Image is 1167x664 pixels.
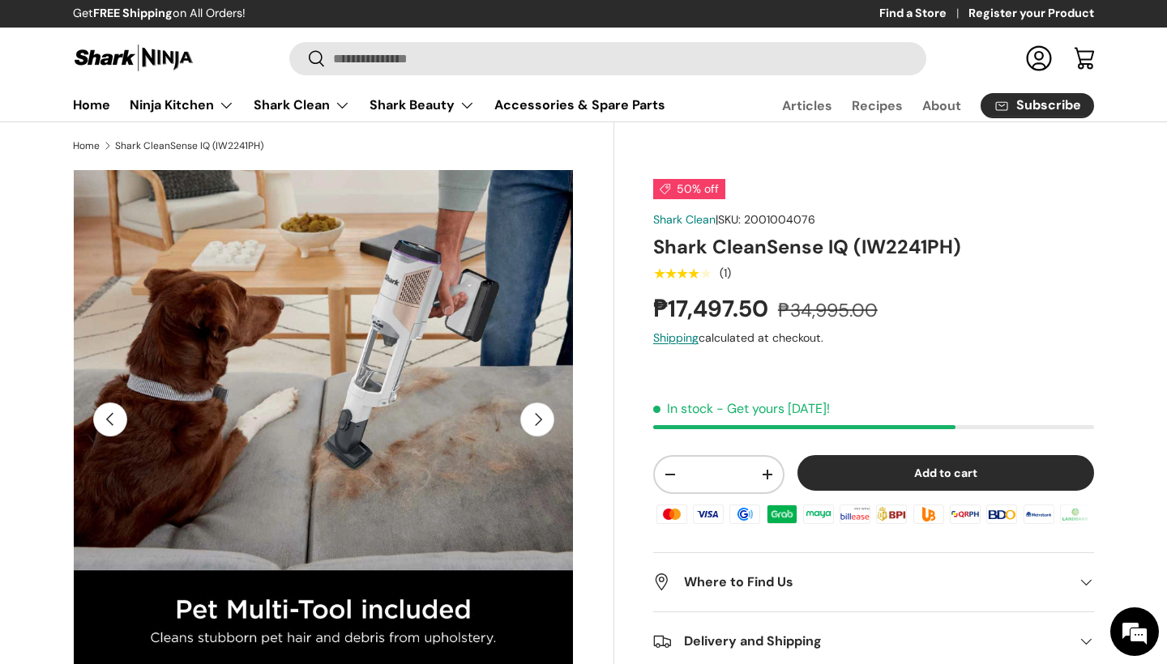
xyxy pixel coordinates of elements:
a: Find a Store [879,5,968,23]
img: qrph [947,502,983,526]
div: Chat with us now [84,91,272,112]
img: maya [801,502,836,526]
img: gcash [727,502,763,526]
img: landbank [1058,502,1093,526]
span: ★★★★★ [653,266,711,282]
img: bpi [874,502,909,526]
span: We're online! [94,204,224,368]
summary: Ninja Kitchen [120,89,244,121]
img: billease [837,502,873,526]
summary: Shark Beauty [360,89,485,121]
span: | [716,212,815,227]
a: Articles [782,90,832,121]
p: Get on All Orders! [73,5,246,23]
img: visa [690,502,726,526]
a: Subscribe [981,93,1094,118]
button: Add to cart [797,455,1094,492]
a: Home [73,89,110,121]
summary: Shark Clean [244,89,360,121]
a: Shark CleanSense IQ (IW2241PH) [115,141,263,151]
img: Shark Ninja Philippines [73,42,194,74]
span: 50% off [653,179,725,199]
a: Home [73,141,100,151]
img: metrobank [1020,502,1056,526]
div: (1) [720,267,731,279]
strong: ₱17,497.50 [653,294,772,324]
nav: Primary [73,89,665,121]
img: master [654,502,690,526]
a: Register your Product [968,5,1094,23]
div: calculated at checkout. [653,330,1094,347]
nav: Secondary [743,89,1094,121]
summary: Where to Find Us [653,553,1094,611]
nav: Breadcrumbs [73,138,614,153]
span: In stock [653,400,713,417]
h2: Delivery and Shipping [653,632,1068,651]
div: 4.0 out of 5.0 stars [653,266,711,281]
a: Shipping [653,330,699,345]
strong: FREE Shipping [93,6,173,20]
span: Subscribe [1016,99,1081,112]
div: Minimize live chat window [266,8,305,47]
a: About [922,90,961,121]
a: Recipes [852,90,903,121]
img: grabpay [764,502,800,526]
img: ubp [911,502,947,526]
span: SKU: [718,212,741,227]
span: 2001004076 [744,212,815,227]
a: Accessories & Spare Parts [494,89,665,121]
h1: Shark CleanSense IQ (IW2241PH) [653,235,1094,260]
p: - Get yours [DATE]! [716,400,830,417]
h2: Where to Find Us [653,572,1068,592]
a: Shark Clean [653,212,716,227]
s: ₱34,995.00 [778,298,878,322]
textarea: Type your message and hit 'Enter' [8,442,309,499]
img: bdo [984,502,1020,526]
